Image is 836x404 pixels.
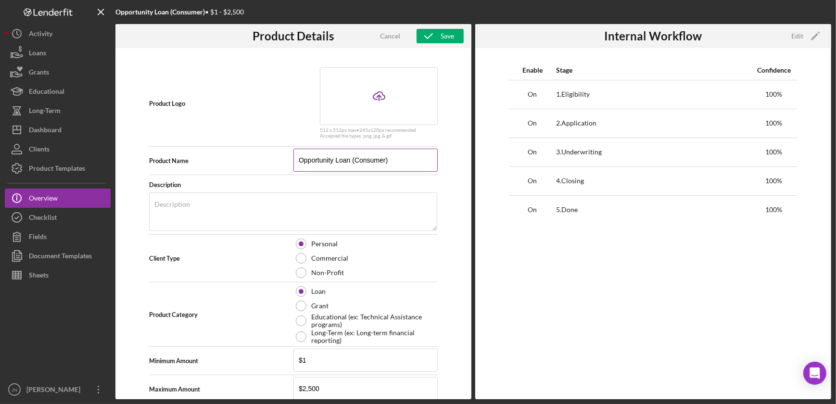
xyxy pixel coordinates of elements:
[380,29,400,43] div: Cancel
[311,329,435,344] label: Long-Term (ex: Long-term financial reporting)
[311,240,338,248] label: Personal
[29,159,85,180] div: Product Templates
[149,181,181,189] span: Description
[785,29,823,43] button: Edit
[311,254,348,262] label: Commercial
[509,166,556,195] td: On
[149,385,293,393] span: Maximum Amount
[5,24,111,43] button: Activity
[5,208,111,227] button: Checklist
[366,29,414,43] button: Cancel
[5,227,111,246] button: Fields
[29,120,62,142] div: Dashboard
[29,82,64,103] div: Educational
[750,138,798,166] td: 100 %
[12,387,17,392] text: JN
[253,29,334,43] h3: Product Details
[417,29,464,43] button: Save
[115,8,244,16] div: • $1 - $2,500
[556,138,750,166] td: 3 . Underwriting
[320,133,438,139] div: Accepted file types: png, jpg, & gif
[149,311,293,318] span: Product Category
[556,195,750,224] td: 5 . Done
[5,82,111,101] button: Educational
[5,380,111,399] button: JN[PERSON_NAME]
[803,362,826,385] div: Open Intercom Messenger
[509,195,556,224] td: On
[509,109,556,138] td: On
[5,43,111,63] button: Loans
[29,227,47,249] div: Fields
[750,109,798,138] td: 100 %
[29,265,49,287] div: Sheets
[5,159,111,178] button: Product Templates
[29,139,50,161] div: Clients
[29,189,58,210] div: Overview
[29,101,61,123] div: Long-Term
[5,189,111,208] button: Overview
[556,61,750,80] th: Stage
[750,195,798,224] td: 100 %
[311,313,435,328] label: Educational (ex: Technical Assistance programs)
[5,139,111,159] button: Clients
[29,246,92,268] div: Document Templates
[311,302,329,310] label: Grant
[24,380,87,402] div: [PERSON_NAME]
[556,80,750,109] td: 1 . Eligibility
[441,29,454,43] div: Save
[605,29,702,43] h3: Internal Workflow
[29,63,49,84] div: Grants
[311,269,344,277] label: Non-Profit
[154,201,190,208] label: Description
[5,101,111,120] button: Long-Term
[750,166,798,195] td: 100 %
[5,265,111,285] button: Sheets
[556,166,750,195] td: 4 . Closing
[149,157,293,164] span: Product Name
[149,254,293,262] span: Client Type
[115,8,205,16] b: Opportunity Loan (Consumer)
[5,246,111,265] button: Document Templates
[320,127,438,133] div: 512 x 512px max • 245 x 120 px recommended
[29,24,52,46] div: Activity
[556,109,750,138] td: 2 . Application
[5,120,111,139] button: Dashboard
[149,100,293,107] span: Product Logo
[311,288,326,295] label: Loan
[509,80,556,109] td: On
[750,61,798,80] th: Confidence
[5,63,111,82] button: Grants
[750,80,798,109] td: 100 %
[509,138,556,166] td: On
[509,61,556,80] th: Enable
[149,357,293,365] span: Minimum Amount
[29,208,57,229] div: Checklist
[29,43,46,65] div: Loans
[791,29,803,43] div: Edit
